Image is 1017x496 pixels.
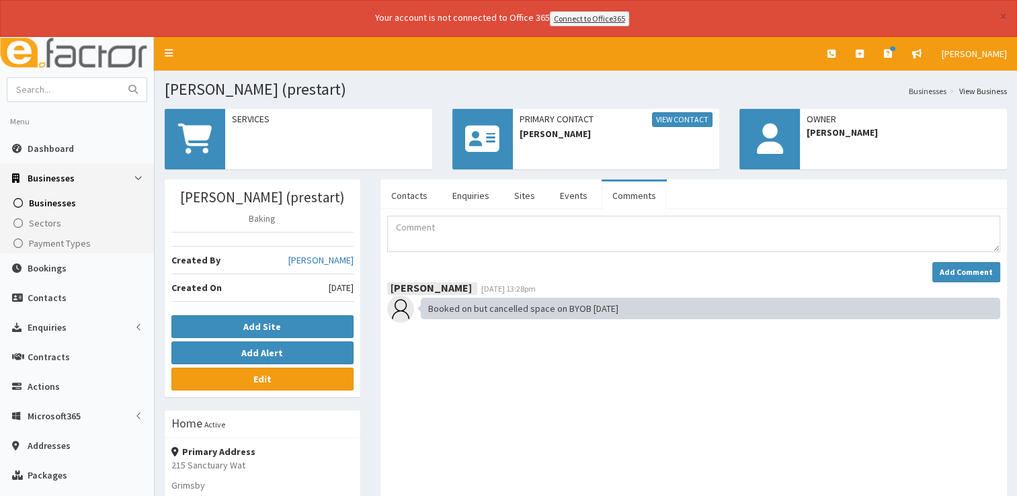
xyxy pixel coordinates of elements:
[391,281,472,294] b: [PERSON_NAME]
[602,181,667,210] a: Comments
[171,417,202,429] h3: Home
[421,298,1000,319] div: Booked on but cancelled space on BYOB [DATE]
[109,11,895,26] div: Your account is not connected to Office 365
[241,347,283,359] b: Add Alert
[503,181,546,210] a: Sites
[652,112,713,127] a: View Contact
[550,11,629,26] a: Connect to Office365
[28,410,81,422] span: Microsoft365
[165,81,1007,98] h1: [PERSON_NAME] (prestart)
[932,37,1017,71] a: [PERSON_NAME]
[204,419,225,429] small: Active
[3,233,154,253] a: Payment Types
[171,479,354,492] p: Grimsby
[28,321,67,333] span: Enquiries
[288,253,354,267] a: [PERSON_NAME]
[253,373,272,385] b: Edit
[7,78,120,101] input: Search...
[932,262,1000,282] button: Add Comment
[3,193,154,213] a: Businesses
[28,292,67,304] span: Contacts
[243,321,281,333] b: Add Site
[329,281,354,294] span: [DATE]
[807,126,1000,139] span: [PERSON_NAME]
[28,262,67,274] span: Bookings
[232,112,425,126] span: Services
[29,237,91,249] span: Payment Types
[3,213,154,233] a: Sectors
[942,48,1007,60] span: [PERSON_NAME]
[1000,9,1007,24] button: ×
[171,190,354,205] h3: [PERSON_NAME] (prestart)
[946,85,1007,97] li: View Business
[171,446,255,458] strong: Primary Address
[387,216,1000,252] textarea: Comment
[171,282,222,294] b: Created On
[171,341,354,364] button: Add Alert
[28,142,74,155] span: Dashboard
[481,284,536,294] span: [DATE] 13:28pm
[28,172,75,184] span: Businesses
[520,112,713,127] span: Primary Contact
[171,254,220,266] b: Created By
[549,181,598,210] a: Events
[171,212,354,225] p: Baking
[442,181,500,210] a: Enquiries
[29,217,61,229] span: Sectors
[171,368,354,390] a: Edit
[909,85,946,97] a: Businesses
[28,351,70,363] span: Contracts
[28,380,60,392] span: Actions
[380,181,438,210] a: Contacts
[28,440,71,452] span: Addresses
[171,458,354,472] p: 215 Sanctuary Wat
[807,112,1000,126] span: Owner
[520,127,713,140] span: [PERSON_NAME]
[28,469,67,481] span: Packages
[29,197,76,209] span: Businesses
[940,267,993,277] strong: Add Comment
